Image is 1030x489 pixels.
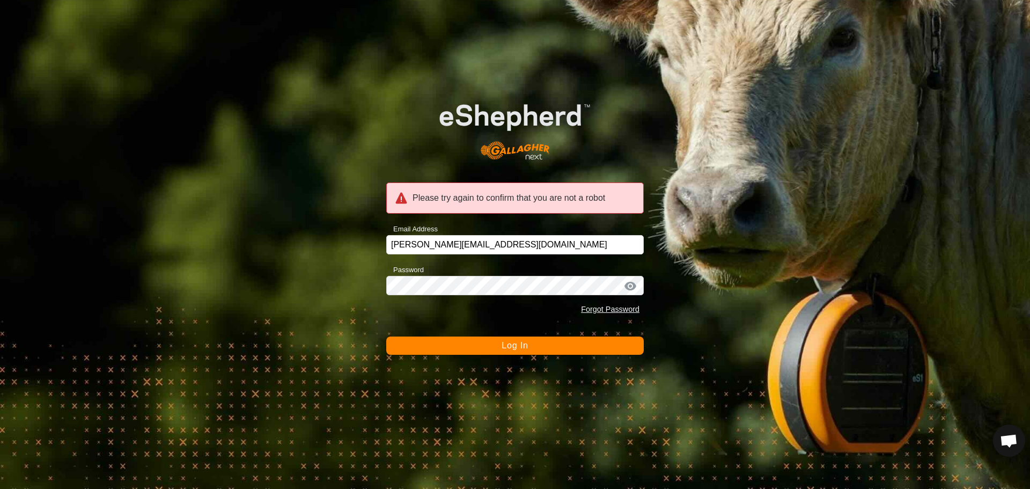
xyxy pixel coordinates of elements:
div: Open chat [993,425,1025,457]
span: Log In [502,341,528,350]
label: Password [386,265,424,275]
img: E-shepherd Logo [412,83,618,171]
input: Email Address [386,235,644,254]
a: Forgot Password [581,305,639,313]
label: Email Address [386,224,438,235]
button: Log In [386,337,644,355]
div: Please try again to confirm that you are not a robot [386,183,644,214]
